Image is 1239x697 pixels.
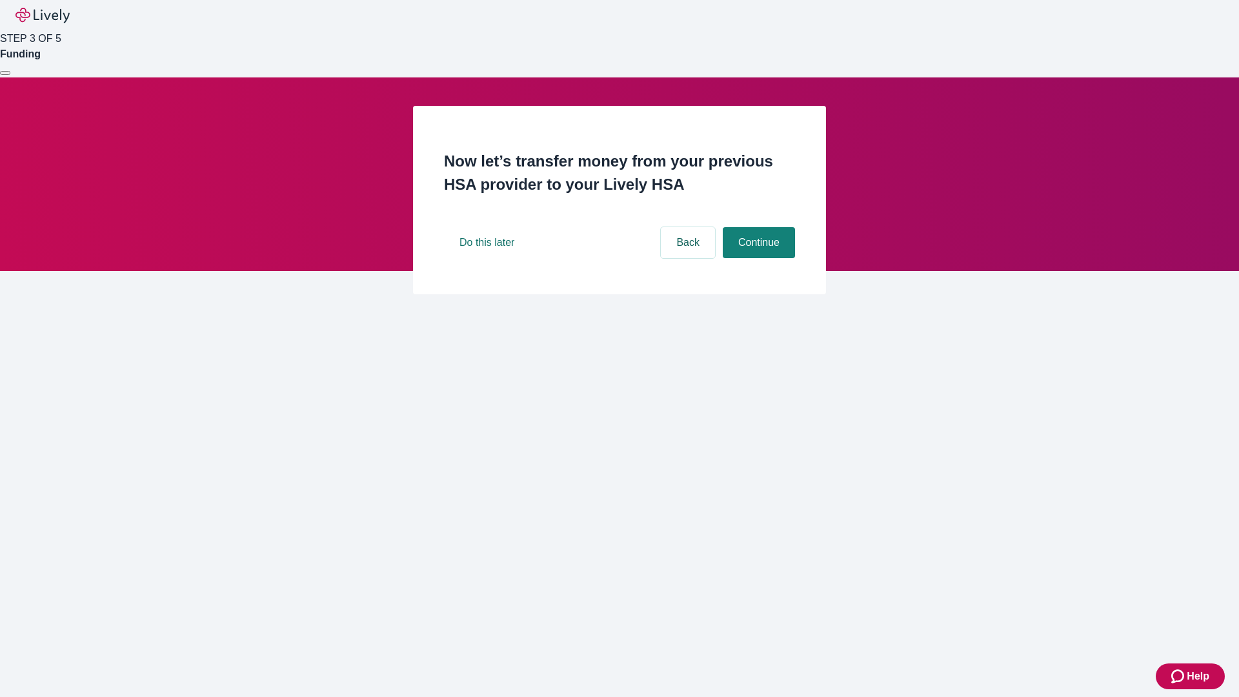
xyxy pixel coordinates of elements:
[1187,669,1209,684] span: Help
[1156,663,1225,689] button: Zendesk support iconHelp
[444,227,530,258] button: Do this later
[661,227,715,258] button: Back
[444,150,795,196] h2: Now let’s transfer money from your previous HSA provider to your Lively HSA
[15,8,70,23] img: Lively
[723,227,795,258] button: Continue
[1171,669,1187,684] svg: Zendesk support icon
